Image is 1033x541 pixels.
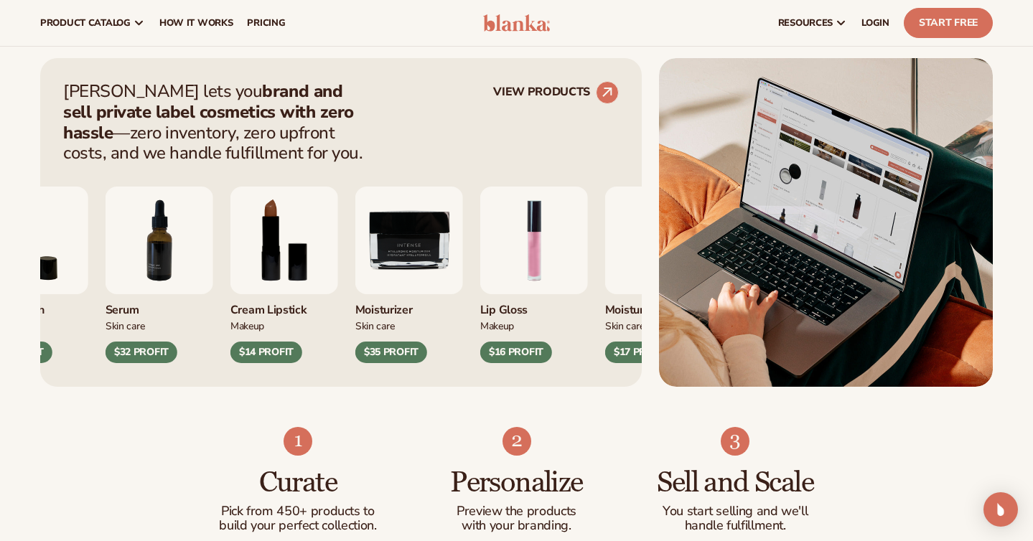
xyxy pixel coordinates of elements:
[655,504,816,519] p: You start selling and we'll
[230,187,338,363] div: 8 / 9
[355,187,463,363] div: 9 / 9
[436,504,597,519] p: Preview the products
[659,58,993,387] img: Shopify Image 2
[284,427,312,456] img: Shopify Image 4
[483,14,551,32] img: logo
[983,492,1018,527] div: Open Intercom Messenger
[605,318,713,333] div: Skin Care
[106,294,213,318] div: Serum
[230,342,302,363] div: $14 PROFIT
[106,318,213,333] div: Skin Care
[480,187,588,294] img: Pink lip gloss.
[480,294,588,318] div: Lip Gloss
[436,519,597,533] p: with your branding.
[63,80,354,144] strong: brand and sell private label cosmetics with zero hassle
[605,187,713,363] div: 2 / 9
[230,187,338,294] img: Luxury cream lipstick.
[230,318,338,333] div: Makeup
[218,504,379,533] p: Pick from 450+ products to build your perfect collection.
[355,294,463,318] div: Moisturizer
[605,294,713,318] div: Moisturizer
[605,342,677,363] div: $17 PROFIT
[355,318,463,333] div: Skin Care
[436,467,597,499] h3: Personalize
[230,294,338,318] div: Cream Lipstick
[40,17,131,29] span: product catalog
[904,8,993,38] a: Start Free
[655,467,816,499] h3: Sell and Scale
[480,342,552,363] div: $16 PROFIT
[106,187,213,363] div: 7 / 9
[605,187,713,294] img: Moisturizing lotion.
[106,187,213,294] img: Collagen and retinol serum.
[247,17,285,29] span: pricing
[655,519,816,533] p: handle fulfillment.
[503,427,531,456] img: Shopify Image 5
[480,318,588,333] div: Makeup
[106,342,177,363] div: $32 PROFIT
[355,187,463,294] img: Moisturizer.
[63,81,372,164] p: [PERSON_NAME] lets you —zero inventory, zero upfront costs, and we handle fulfillment for you.
[355,342,427,363] div: $35 PROFIT
[480,187,588,363] div: 1 / 9
[721,427,749,456] img: Shopify Image 6
[493,81,619,104] a: VIEW PRODUCTS
[778,17,833,29] span: resources
[159,17,233,29] span: How It Works
[861,17,889,29] span: LOGIN
[218,467,379,499] h3: Curate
